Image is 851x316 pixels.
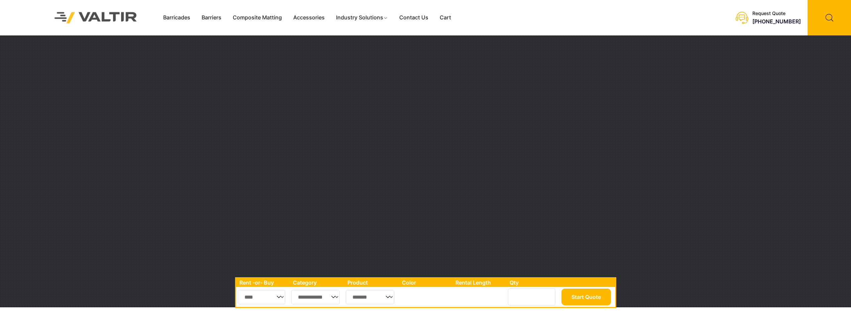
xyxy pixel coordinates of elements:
a: Contact Us [394,13,434,23]
th: Category [290,278,344,287]
a: Barriers [196,13,227,23]
a: [PHONE_NUMBER] [752,18,801,25]
th: Rent -or- Buy [236,278,290,287]
div: Request Quote [752,11,801,16]
button: Start Quote [561,289,611,305]
th: Product [344,278,399,287]
th: Color [399,278,452,287]
img: Valtir Rentals [46,3,146,32]
a: Industry Solutions [330,13,394,23]
a: Composite Matting [227,13,288,23]
a: Cart [434,13,457,23]
a: Barricades [157,13,196,23]
th: Qty [506,278,559,287]
th: Rental Length [452,278,506,287]
a: Accessories [288,13,330,23]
